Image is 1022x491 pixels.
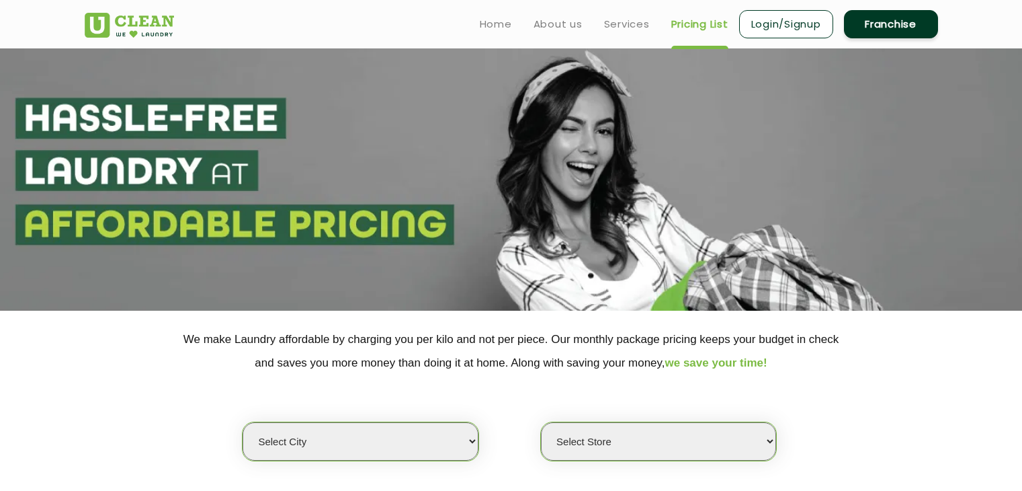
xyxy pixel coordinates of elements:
a: Services [604,16,650,32]
p: We make Laundry affordable by charging you per kilo and not per piece. Our monthly package pricin... [85,328,938,375]
span: we save your time! [665,356,767,369]
img: UClean Laundry and Dry Cleaning [85,13,174,38]
a: Login/Signup [739,10,833,38]
a: Pricing List [671,16,728,32]
a: Franchise [844,10,938,38]
a: About us [534,16,583,32]
a: Home [480,16,512,32]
